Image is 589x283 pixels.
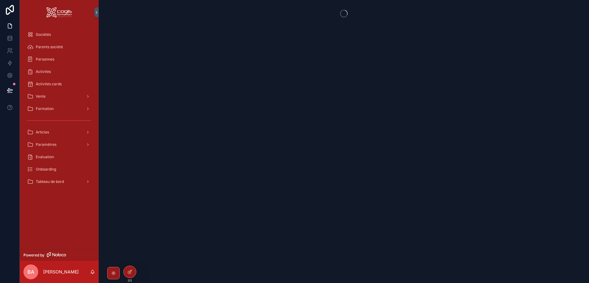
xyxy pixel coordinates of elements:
a: Onboarding [23,164,95,175]
img: App logo [47,7,72,17]
p: [PERSON_NAME] [43,269,79,275]
a: Paramètres [23,139,95,150]
a: Vente [23,91,95,102]
a: Tableau de bord [23,176,95,187]
a: Evaluation [23,151,95,163]
span: Evaluation [36,154,54,159]
span: Onboarding [36,167,56,172]
span: Sociétés [36,32,51,37]
a: Formation [23,103,95,114]
a: Parents société [23,41,95,53]
span: Tableau de bord [36,179,64,184]
div: scrollable content [20,25,99,195]
a: Articles [23,127,95,138]
a: Powered by [20,249,99,261]
span: Powered by [23,253,44,258]
a: Activités cards [23,78,95,90]
span: Vente [36,94,46,99]
a: Personnes [23,54,95,65]
span: Personnes [36,57,54,62]
span: Articles [36,130,49,135]
span: Formation [36,106,54,111]
span: Parents société [36,44,63,49]
span: Activités cards [36,82,62,87]
span: Paramètres [36,142,56,147]
span: Activités [36,69,51,74]
a: Sociétés [23,29,95,40]
span: BA [27,268,34,276]
a: Activités [23,66,95,77]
